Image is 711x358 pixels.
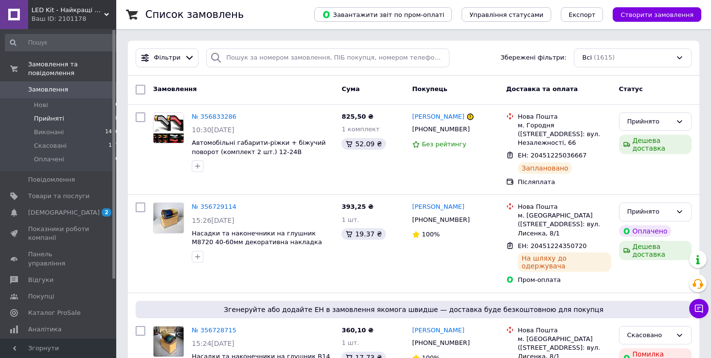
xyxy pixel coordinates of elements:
[28,175,75,184] span: Повідомлення
[627,117,672,127] div: Прийнято
[341,85,359,93] span: Cума
[5,34,120,51] input: Пошук
[619,225,671,237] div: Оплачено
[619,135,692,154] div: Дешева доставка
[34,114,64,123] span: Прийняті
[341,125,379,133] span: 1 комплект
[689,299,709,318] button: Чат з покупцем
[139,305,688,314] span: Згенеруйте або додайте ЕН в замовлення якомога швидше — доставка буде безкоштовною для покупця
[154,203,184,233] img: Фото товару
[518,276,611,284] div: Пром-оплата
[192,217,234,224] span: 15:26[DATE]
[28,292,54,301] span: Покупці
[115,101,119,109] span: 0
[108,141,119,150] span: 137
[154,113,184,143] img: Фото товару
[153,326,184,357] a: Фото товару
[518,152,587,159] span: ЕН: 20451225036667
[28,276,53,284] span: Відгуки
[341,216,359,223] span: 1 шт.
[34,128,64,137] span: Виконані
[518,252,611,272] div: На шляху до одержувача
[28,208,100,217] span: [DEMOGRAPHIC_DATA]
[518,211,611,238] div: м. [GEOGRAPHIC_DATA] ([STREET_ADDRESS]: вул. Лисенка, 8/1
[518,121,611,148] div: м. Городня ([STREET_ADDRESS]: вул. Незалежності, 66
[422,140,466,148] span: Без рейтингу
[206,48,449,67] input: Пошук за номером замовлення, ПІБ покупця, номером телефону, Email, номером накладної
[115,114,119,123] span: 8
[341,113,373,120] span: 825,50 ₴
[192,203,236,210] a: № 356729114
[619,241,692,260] div: Дешева доставка
[341,138,386,150] div: 52.09 ₴
[31,6,104,15] span: LED Kit - Найкращі рішення для Вашого авто!
[105,128,119,137] span: 1470
[28,85,68,94] span: Замовлення
[102,208,111,217] span: 2
[28,309,80,317] span: Каталог ProSale
[115,155,119,164] span: 0
[410,123,472,136] div: [PHONE_NUMBER]
[518,202,611,211] div: Нова Пошта
[28,192,90,201] span: Товари та послуги
[412,202,464,212] a: [PERSON_NAME]
[412,85,448,93] span: Покупець
[518,242,587,249] span: ЕН: 20451224350720
[341,203,373,210] span: 393,25 ₴
[153,202,184,233] a: Фото товару
[518,178,611,187] div: Післяплата
[613,7,701,22] button: Створити замовлення
[518,112,611,121] div: Нова Пошта
[506,85,578,93] span: Доставка та оплата
[341,228,386,240] div: 19.37 ₴
[34,155,64,164] span: Оплачені
[192,139,326,156] a: Автомобільні габарити-ріжки + біжучий поворот (комплект 2 шт.) 12-24В
[28,225,90,242] span: Показники роботи компанії
[518,326,611,335] div: Нова Пошта
[582,53,592,62] span: Всі
[28,325,62,334] span: Аналітика
[154,327,184,357] img: Фото товару
[500,53,566,62] span: Збережені фільтри:
[154,53,181,62] span: Фільтри
[518,162,572,174] div: Заплановано
[341,339,359,346] span: 1 шт.
[594,54,615,61] span: (1615)
[192,230,322,255] a: Насадки та наконечники на глушник М8720 40-60мм декоративна накладка вихлопної труби
[412,112,464,122] a: [PERSON_NAME]
[410,214,472,226] div: [PHONE_NUMBER]
[28,60,116,78] span: Замовлення та повідомлення
[627,207,672,217] div: Прийнято
[620,11,694,18] span: Створити замовлення
[34,141,67,150] span: Скасовані
[28,250,90,267] span: Панель управління
[192,327,236,334] a: № 356728715
[410,337,472,349] div: [PHONE_NUMBER]
[341,327,373,334] span: 360,10 ₴
[412,326,464,335] a: [PERSON_NAME]
[192,113,236,120] a: № 356833286
[314,7,452,22] button: Завантажити звіт по пром-оплаті
[469,11,543,18] span: Управління статусами
[31,15,116,23] div: Ваш ID: 2101178
[422,231,440,238] span: 100%
[145,9,244,20] h1: Список замовлень
[569,11,596,18] span: Експорт
[34,101,48,109] span: Нові
[627,330,672,341] div: Скасовано
[153,112,184,143] a: Фото товару
[561,7,603,22] button: Експорт
[192,126,234,134] span: 10:30[DATE]
[192,340,234,347] span: 15:24[DATE]
[462,7,551,22] button: Управління статусами
[603,11,701,18] a: Створити замовлення
[153,85,197,93] span: Замовлення
[619,85,643,93] span: Статус
[322,10,444,19] span: Завантажити звіт по пром-оплаті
